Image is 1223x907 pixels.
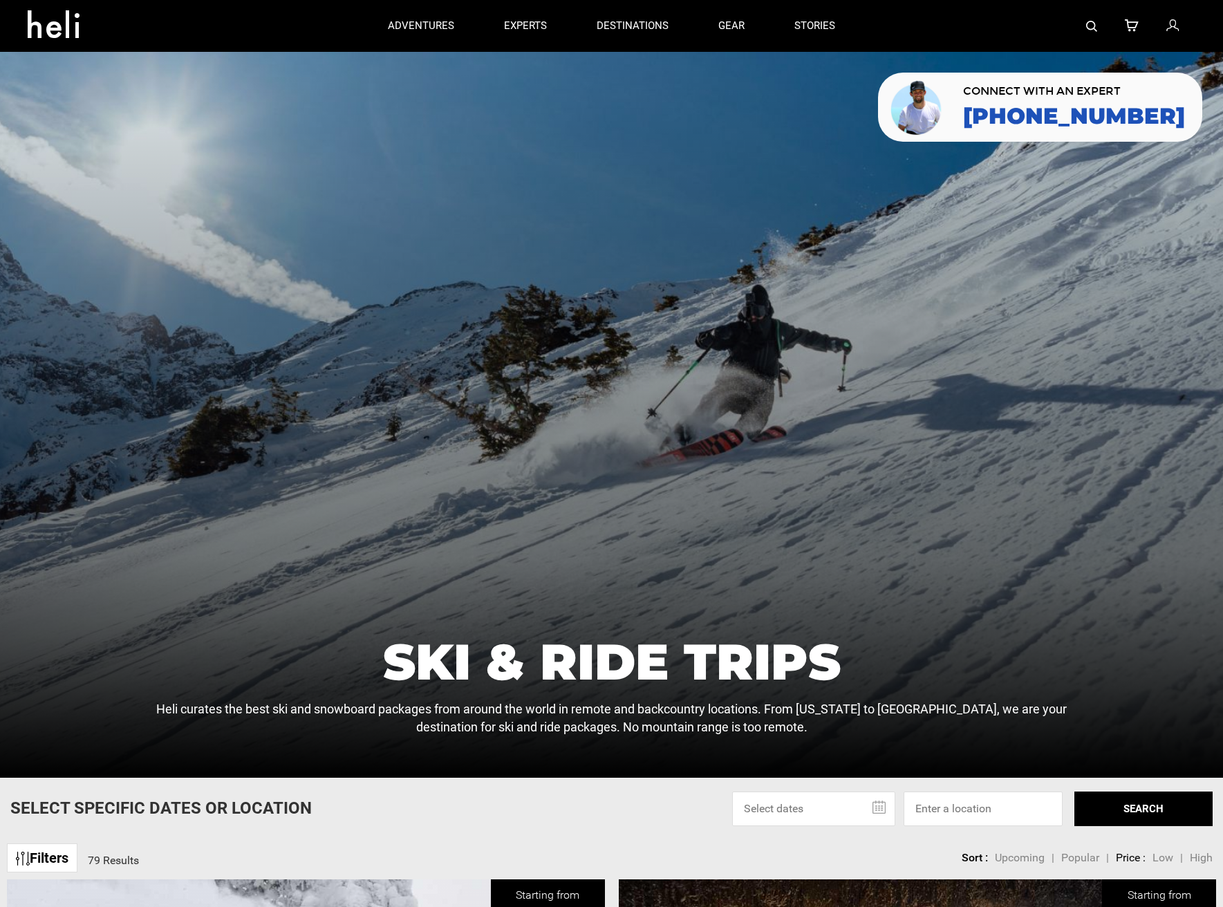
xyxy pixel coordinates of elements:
[963,86,1185,97] span: CONNECT WITH AN EXPERT
[7,843,77,873] a: Filters
[16,852,30,866] img: btn-icon.svg
[1061,851,1099,864] span: Popular
[888,78,946,136] img: contact our team
[156,637,1067,686] h1: Ski & Ride Trips
[1152,851,1173,864] span: Low
[1074,792,1213,826] button: SEARCH
[732,792,895,826] input: Select dates
[963,104,1185,129] a: [PHONE_NUMBER]
[10,796,312,820] p: Select Specific Dates Or Location
[1116,850,1146,866] li: Price :
[1190,851,1213,864] span: High
[995,851,1045,864] span: Upcoming
[1052,850,1054,866] li: |
[156,700,1067,736] p: Heli curates the best ski and snowboard packages from around the world in remote and backcountry ...
[388,19,454,33] p: adventures
[1106,850,1109,866] li: |
[1086,21,1097,32] img: search-bar-icon.svg
[88,854,139,867] span: 79 Results
[962,850,988,866] li: Sort :
[504,19,547,33] p: experts
[1180,850,1183,866] li: |
[904,792,1063,826] input: Enter a location
[597,19,669,33] p: destinations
